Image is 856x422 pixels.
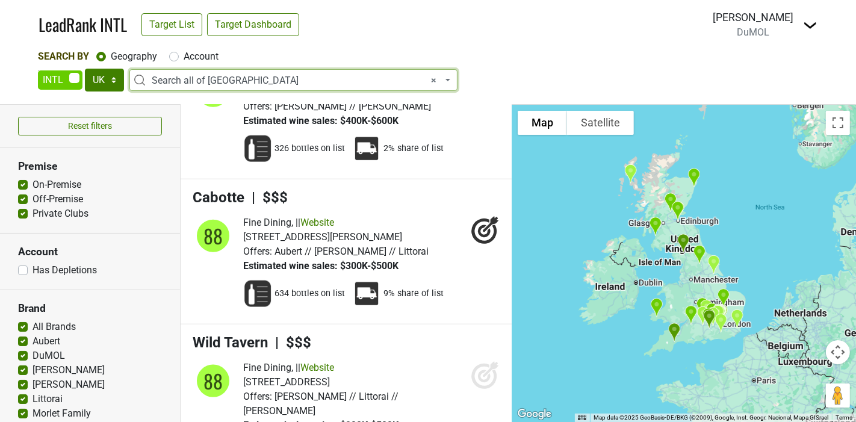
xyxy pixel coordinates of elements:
label: [PERSON_NAME] [33,363,105,377]
div: Gravetye Manor [710,308,732,338]
span: [PERSON_NAME] // [PERSON_NAME] [274,101,431,112]
span: Fine Dining, | [243,362,298,373]
span: [STREET_ADDRESS][PERSON_NAME] [243,231,402,243]
div: 88 [195,363,231,399]
span: DuMOL [737,26,769,38]
label: Private Clubs [33,206,88,221]
div: The Three Chimneys ISLE OF SKYE [619,159,642,188]
button: Keyboard shortcuts [578,414,586,422]
span: Estimated wine sales: $300K-$500K [243,260,399,272]
a: Terms (opens in new tab) [836,414,852,421]
span: [PERSON_NAME] // Littorai // [PERSON_NAME] [243,391,399,417]
span: Offers: [243,391,272,402]
div: Heckfield Place [697,303,719,332]
span: Estimated wine sales: $400K-$600K [243,115,399,126]
div: MacLeod House & Lodge, Trump Aberdeen [683,163,705,193]
div: Askham Hall [672,229,695,258]
span: Aubert // [PERSON_NAME] // Littorai [274,246,429,257]
div: Four Seasons Hotel Hampshire [698,305,721,334]
label: On-Premise [33,178,81,192]
div: Cliveden House [701,298,723,327]
label: Aubert [33,334,60,349]
div: | [243,216,429,230]
span: Offers: [243,246,272,257]
label: Geography [111,49,157,64]
button: Map camera controls [826,340,850,364]
div: The Gleneagles Hotel [659,188,681,217]
span: Fine Dining, | [243,217,298,228]
div: Trump Turnberry, a Luxury Collection Resort, Scotland [644,212,666,241]
div: Estelle Manor [691,293,713,322]
span: Remove all items [431,73,436,88]
div: Coworth Park [702,302,724,331]
label: Littorai [33,392,63,406]
div: | [243,361,465,375]
h3: Brand [18,302,162,315]
div: La Trompette [707,300,729,329]
div: Winteringham Fields [702,250,725,279]
label: Account [184,49,219,64]
img: Wine List [243,279,272,308]
a: LeadRank INTL [39,12,127,37]
button: Toggle fullscreen view [826,111,850,135]
span: 634 bottles on list [274,288,345,300]
span: Search all of United Kingdom [129,69,457,91]
div: The Fordwich Arms [726,304,748,334]
img: quadrant_split.svg [193,361,234,402]
div: Grantley Hall [688,240,710,270]
a: Open this area in Google Maps (opens a new window) [515,406,554,422]
span: 9% share of list [383,288,444,300]
div: 88 [195,218,231,254]
button: Show satellite imagery [567,111,634,135]
div: Lympstone Manor EXMOUTH [663,318,686,347]
div: Waldorf Astoria Edinburgh - The Caledonian [666,196,689,226]
div: Grove of Narberth [645,293,668,323]
span: [STREET_ADDRESS] [243,376,330,388]
div: The Woodspeen Restaurant [692,301,714,330]
a: Website [300,217,334,228]
a: Target Dashboard [207,13,299,36]
div: University Arms Hotel, Autograph Collection [712,284,734,313]
h3: Account [18,246,162,258]
span: Search all of United Kingdom [152,73,442,88]
span: Map data ©2025 GeoBasis-DE/BKG (©2009), Google, Inst. Geogr. Nacional, Mapa GISrael [594,414,828,421]
span: Search By [38,51,89,62]
div: [PERSON_NAME] [713,10,793,25]
img: quadrant_split.svg [193,216,234,256]
label: Morlet Family [33,406,91,421]
label: All Brands [33,320,76,334]
label: [PERSON_NAME] [33,377,105,392]
label: Has Depletions [33,263,97,278]
span: 2% share of list [383,143,444,155]
div: Lucknam Park Hotel & Spa [680,300,702,330]
span: 326 bottles on list [274,143,345,155]
button: Drag Pegman onto the map to open Street View [826,383,850,408]
button: Reset filters [18,117,162,135]
img: Dropdown Menu [803,18,817,33]
h4: Wild Tavern | $$$ [193,334,500,352]
img: Percent Distributor Share [352,134,381,163]
h4: Cabotte | $$$ [193,189,500,206]
img: Google [515,406,554,422]
label: DuMOL [33,349,65,363]
a: Target List [141,13,202,36]
button: Show street map [518,111,567,135]
label: Off-Premise [33,192,83,206]
span: Offers: [243,101,272,112]
img: Wine List [243,134,272,163]
div: Le Manoir aux Quat'Saisons, A Belmond Hotel [695,294,718,324]
a: Website [300,362,334,373]
h3: Premise [18,160,162,173]
img: Percent Distributor Share [352,279,381,308]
